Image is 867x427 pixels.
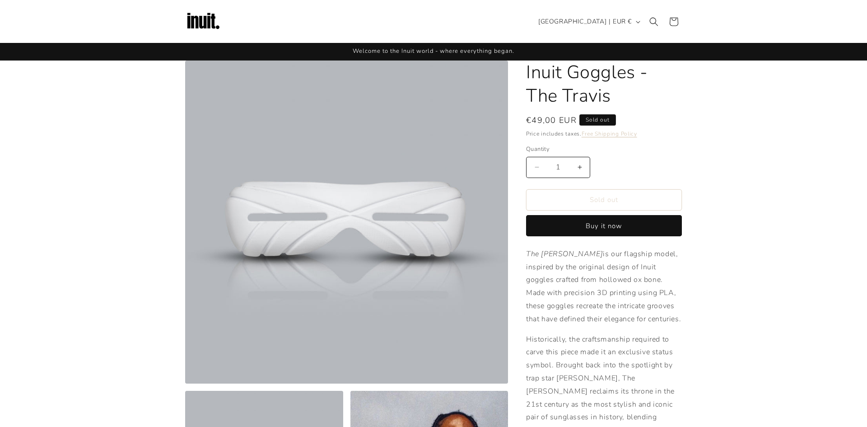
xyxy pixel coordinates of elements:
em: The [PERSON_NAME] [526,249,603,259]
summary: Search [644,12,664,32]
button: [GEOGRAPHIC_DATA] | EUR € [533,13,644,30]
img: Inuit Logo [185,4,221,40]
span: [GEOGRAPHIC_DATA] | EUR € [538,17,632,26]
p: is our flagship model, inspired by the original design of Inuit goggles crafted from hollowed ox ... [526,248,682,326]
div: Announcement [185,43,682,60]
button: Sold out [526,189,682,211]
label: Quantity [526,145,682,154]
span: Welcome to the Inuit world - where everything began. [353,47,514,55]
span: Sold out [579,114,616,126]
div: Price includes taxes. [526,129,682,138]
span: €49,00 EUR [526,114,577,127]
button: Buy it now [526,215,682,236]
a: Free Shipping Policy [582,130,637,137]
h1: Inuit Goggles - The Travis [526,61,682,108]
